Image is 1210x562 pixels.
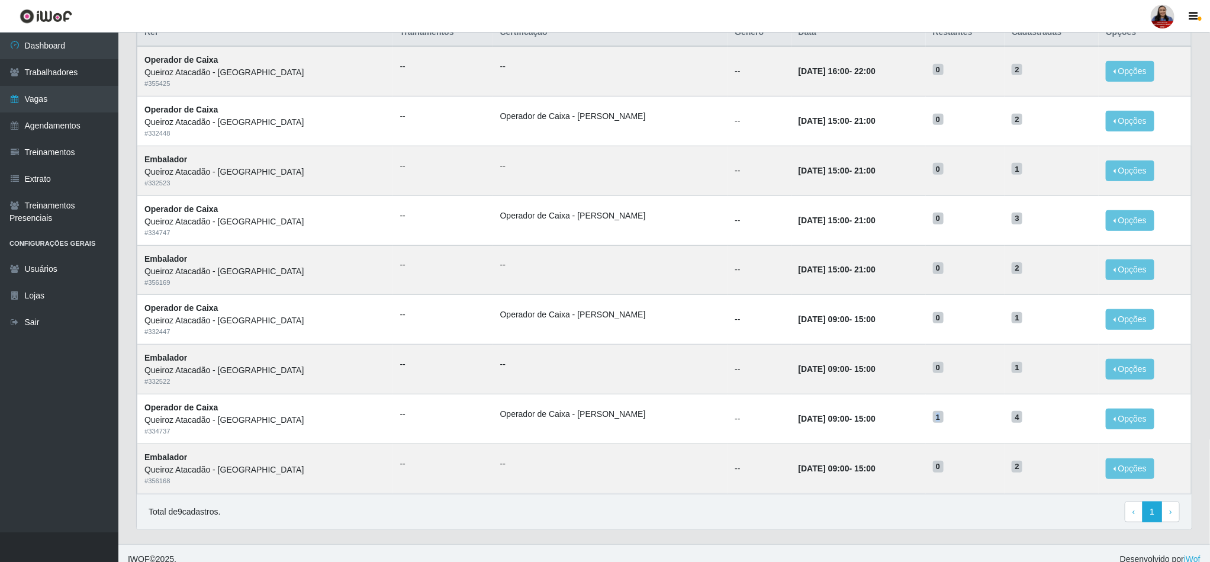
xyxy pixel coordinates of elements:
[728,46,791,96] td: --
[144,303,218,313] strong: Operador de Caixa
[799,364,849,374] time: [DATE] 09:00
[1106,259,1154,280] button: Opções
[799,66,876,76] strong: -
[799,314,876,324] strong: -
[1106,210,1154,231] button: Opções
[144,265,386,278] div: Queiroz Atacadão - [GEOGRAPHIC_DATA]
[799,464,876,473] strong: -
[400,259,486,271] ul: --
[144,414,386,426] div: Queiroz Atacadão - [GEOGRAPHIC_DATA]
[799,314,849,324] time: [DATE] 09:00
[799,116,876,126] strong: -
[799,464,849,473] time: [DATE] 09:00
[149,506,220,518] p: Total de 9 cadastros.
[1125,502,1143,523] a: Previous
[1005,19,1099,47] th: Cadastradas
[728,97,791,146] td: --
[1106,61,1154,82] button: Opções
[1012,461,1022,473] span: 2
[1143,502,1163,523] a: 1
[400,160,486,172] ul: --
[144,79,386,89] div: # 355425
[137,19,393,47] th: Ref
[926,19,1005,47] th: Restantes
[728,394,791,444] td: --
[1012,312,1022,324] span: 1
[500,110,721,123] li: Operador de Caixa - [PERSON_NAME]
[799,166,876,175] strong: -
[1161,502,1180,523] a: Next
[1106,160,1154,181] button: Opções
[400,110,486,123] ul: --
[144,476,386,486] div: # 356168
[728,345,791,394] td: --
[854,364,876,374] time: 15:00
[728,146,791,195] td: --
[500,458,721,470] ul: --
[144,155,187,164] strong: Embalador
[1125,502,1180,523] nav: pagination
[1106,111,1154,131] button: Opções
[400,358,486,371] ul: --
[144,228,386,238] div: # 334747
[728,295,791,345] td: --
[1012,213,1022,224] span: 3
[144,178,386,188] div: # 332523
[144,364,386,377] div: Queiroz Atacadão - [GEOGRAPHIC_DATA]
[144,66,386,79] div: Queiroz Atacadão - [GEOGRAPHIC_DATA]
[1012,163,1022,175] span: 1
[799,216,876,225] strong: -
[400,408,486,420] ul: --
[400,458,486,470] ul: --
[799,414,876,423] strong: -
[854,66,876,76] time: 22:00
[1106,458,1154,479] button: Opções
[20,9,72,24] img: CoreUI Logo
[1106,309,1154,330] button: Opções
[854,314,876,324] time: 15:00
[1106,359,1154,380] button: Opções
[493,19,728,47] th: Certificação
[933,213,944,224] span: 0
[799,414,849,423] time: [DATE] 09:00
[144,105,218,114] strong: Operador de Caixa
[500,160,721,172] ul: --
[144,55,218,65] strong: Operador de Caixa
[854,414,876,423] time: 15:00
[144,452,187,462] strong: Embalador
[728,245,791,295] td: --
[799,364,876,374] strong: -
[400,309,486,321] ul: --
[799,216,849,225] time: [DATE] 15:00
[144,426,386,436] div: # 334737
[500,408,721,420] li: Operador de Caixa - [PERSON_NAME]
[799,66,849,76] time: [DATE] 16:00
[144,403,218,412] strong: Operador de Caixa
[728,444,791,493] td: --
[854,166,876,175] time: 21:00
[1106,409,1154,429] button: Opções
[1169,507,1172,516] span: ›
[933,64,944,76] span: 0
[854,464,876,473] time: 15:00
[854,265,876,274] time: 21:00
[393,19,493,47] th: Trainamentos
[500,60,721,73] ul: --
[728,195,791,245] td: --
[933,262,944,274] span: 0
[933,114,944,126] span: 0
[144,116,386,129] div: Queiroz Atacadão - [GEOGRAPHIC_DATA]
[1099,19,1191,47] th: Opções
[500,309,721,321] li: Operador de Caixa - [PERSON_NAME]
[144,278,386,288] div: # 356169
[144,314,386,327] div: Queiroz Atacadão - [GEOGRAPHIC_DATA]
[799,265,876,274] strong: -
[1012,262,1022,274] span: 2
[144,377,386,387] div: # 332522
[799,116,849,126] time: [DATE] 15:00
[144,254,187,264] strong: Embalador
[144,166,386,178] div: Queiroz Atacadão - [GEOGRAPHIC_DATA]
[144,129,386,139] div: # 332448
[933,362,944,374] span: 0
[500,358,721,371] ul: --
